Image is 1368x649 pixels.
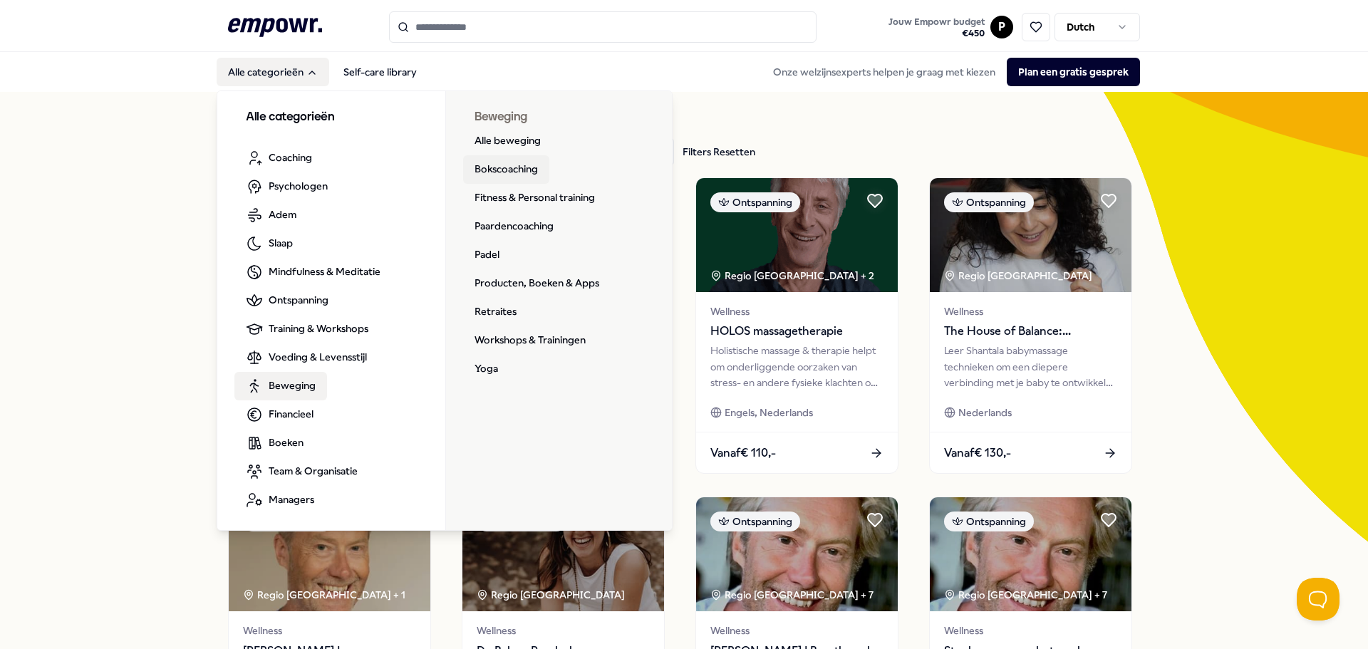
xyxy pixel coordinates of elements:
span: Vanaf € 110,- [710,444,776,462]
div: Regio [GEOGRAPHIC_DATA] [477,587,627,603]
div: Onze welzijnsexperts helpen je graag met kiezen [762,58,1140,86]
a: Team & Organisatie [234,457,369,486]
a: Ontspanning [234,286,340,315]
span: Beweging [269,378,316,393]
button: Jouw Empowr budget€450 [886,14,988,42]
a: Psychologen [234,172,339,201]
a: Workshops & Trainingen [463,326,597,355]
span: Wellness [243,623,416,638]
span: Boeken [269,435,304,450]
span: Team & Organisatie [269,463,358,479]
a: Fitness & Personal training [463,184,606,212]
div: Ontspanning [710,512,800,531]
img: package image [930,178,1131,292]
a: Self-care library [332,58,428,86]
span: Wellness [710,303,883,319]
a: Coaching [234,144,323,172]
div: Filters Resetten [683,144,755,160]
a: Jouw Empowr budget€450 [883,12,990,42]
a: Beweging [234,372,327,400]
a: Managers [234,486,326,514]
span: Voeding & Levensstijl [269,349,367,365]
button: Plan een gratis gesprek [1007,58,1140,86]
div: Regio [GEOGRAPHIC_DATA] + 1 [243,587,405,603]
span: Coaching [269,150,312,165]
div: Regio [GEOGRAPHIC_DATA] [944,268,1094,284]
div: Regio [GEOGRAPHIC_DATA] + 7 [944,587,1107,603]
div: Ontspanning [944,192,1034,212]
span: HOLOS massagetherapie [710,322,883,341]
a: Adem [234,201,308,229]
a: Voeding & Levensstijl [234,343,378,372]
a: Paardencoaching [463,212,565,241]
span: Ontspanning [269,292,328,308]
div: Holistische massage & therapie helpt om onderliggende oorzaken van stress- en andere fysieke klac... [710,343,883,390]
a: Slaap [234,229,304,258]
a: Alle beweging [463,127,552,155]
span: Nederlands [958,405,1012,420]
div: Ontspanning [944,512,1034,531]
input: Search for products, categories or subcategories [389,11,817,43]
img: package image [696,178,898,292]
span: Slaap [269,235,293,251]
span: Adem [269,207,296,222]
span: € 450 [888,28,985,39]
a: Bokscoaching [463,155,549,184]
span: Wellness [944,623,1117,638]
a: Boeken [234,429,315,457]
a: Producten, Boeken & Apps [463,269,611,298]
span: The House of Balance: Babymassage aan huis [944,322,1117,341]
img: package image [696,497,898,611]
span: Wellness [477,623,650,638]
span: Wellness [710,623,883,638]
div: Alle categorieën [217,91,673,531]
h3: Alle categorieën [246,108,417,127]
span: Training & Workshops [269,321,368,336]
a: Retraites [463,298,528,326]
h3: Beweging [475,108,645,127]
a: Training & Workshops [234,315,380,343]
a: Yoga [463,355,509,383]
button: P [990,16,1013,38]
a: Padel [463,241,511,269]
span: Mindfulness & Meditatie [269,264,380,279]
div: Regio [GEOGRAPHIC_DATA] + 7 [710,587,874,603]
a: Financieel [234,400,325,429]
span: Managers [269,492,314,507]
span: Jouw Empowr budget [888,16,985,28]
nav: Main [217,58,428,86]
button: Alle categorieën [217,58,329,86]
div: Ontspanning [710,192,800,212]
span: Vanaf € 130,- [944,444,1011,462]
img: package image [229,497,430,611]
span: Wellness [944,303,1117,319]
img: package image [930,497,1131,611]
iframe: Help Scout Beacon - Open [1297,578,1339,621]
a: package imageOntspanningRegio [GEOGRAPHIC_DATA] + 2WellnessHOLOS massagetherapieHolistische massa... [695,177,898,474]
span: Financieel [269,406,313,422]
a: package imageOntspanningRegio [GEOGRAPHIC_DATA] WellnessThe House of Balance: Babymassage aan hui... [929,177,1132,474]
img: package image [462,497,664,611]
a: Mindfulness & Meditatie [234,258,392,286]
div: Regio [GEOGRAPHIC_DATA] + 2 [710,268,874,284]
div: Leer Shantala babymassage technieken om een diepere verbinding met je baby te ontwikkelen en hun ... [944,343,1117,390]
span: Engels, Nederlands [725,405,813,420]
span: Psychologen [269,178,328,194]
